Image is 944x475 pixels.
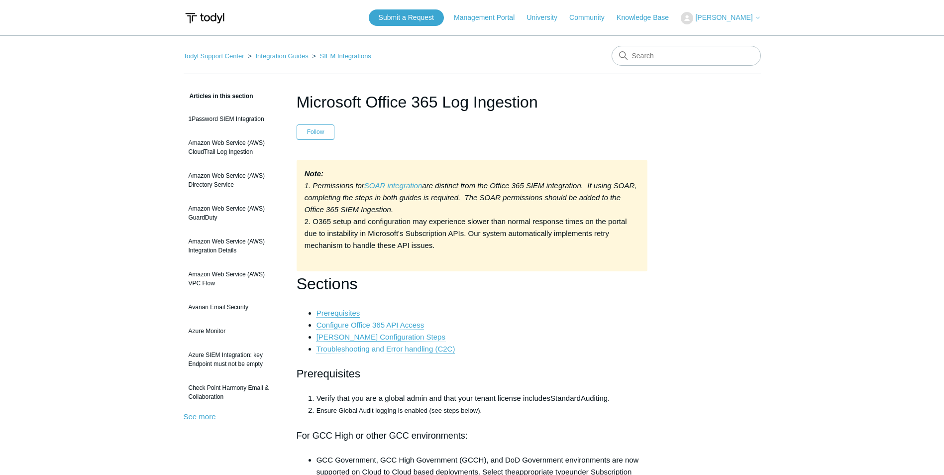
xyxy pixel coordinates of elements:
button: Follow Article [297,124,335,139]
a: SIEM Integrations [320,52,371,60]
input: Search [612,46,761,66]
a: Avanan Email Security [184,298,282,317]
a: Amazon Web Service (AWS) Integration Details [184,232,282,260]
h2: Prerequisites [297,365,648,382]
a: Integration Guides [255,52,308,60]
a: Azure SIEM Integration: key Endpoint must not be empty [184,346,282,373]
a: Knowledge Base [617,12,679,23]
em: are distinct from the Office 365 SIEM integration. If using SOAR, completing the steps in both gu... [305,181,637,214]
a: Amazon Web Service (AWS) CloudTrail Log Ingestion [184,133,282,161]
div: 2. O365 setup and configuration may experience slower than normal response times on the portal du... [297,160,648,271]
a: SOAR integration [364,181,422,190]
a: Amazon Web Service (AWS) Directory Service [184,166,282,194]
span: [PERSON_NAME] [695,13,752,21]
h1: Sections [297,271,648,297]
a: Azure Monitor [184,322,282,341]
a: Submit a Request [369,9,444,26]
a: Community [569,12,615,23]
strong: Note: [305,169,323,178]
a: Management Portal [454,12,524,23]
h1: Microsoft Office 365 Log Ingestion [297,90,648,114]
span: Ensure Global Audit logging is enabled (see steps below). [316,407,482,414]
li: SIEM Integrations [310,52,371,60]
a: Prerequisites [316,309,360,318]
em: 1. Permissions for [305,181,364,190]
span: . [608,394,610,402]
span: For GCC High or other GCC environments: [297,431,468,441]
span: Standard [550,394,581,402]
span: Articles in this section [184,93,253,100]
a: Troubleshooting and Error handling (C2C) [316,345,455,354]
a: Amazon Web Service (AWS) VPC Flow [184,265,282,293]
a: University [526,12,567,23]
span: Auditing [581,394,608,402]
a: Configure Office 365 API Access [316,321,424,330]
li: Todyl Support Center [184,52,246,60]
a: Check Point Harmony Email & Collaboration [184,378,282,406]
a: 1Password SIEM Integration [184,110,282,128]
span: Verify that you are a global admin and that your tenant license includes [316,394,550,402]
a: Todyl Support Center [184,52,244,60]
button: [PERSON_NAME] [681,12,760,24]
img: Todyl Support Center Help Center home page [184,9,226,27]
a: [PERSON_NAME] Configuration Steps [316,333,445,342]
li: Integration Guides [246,52,310,60]
a: Amazon Web Service (AWS) GuardDuty [184,199,282,227]
a: See more [184,412,216,421]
